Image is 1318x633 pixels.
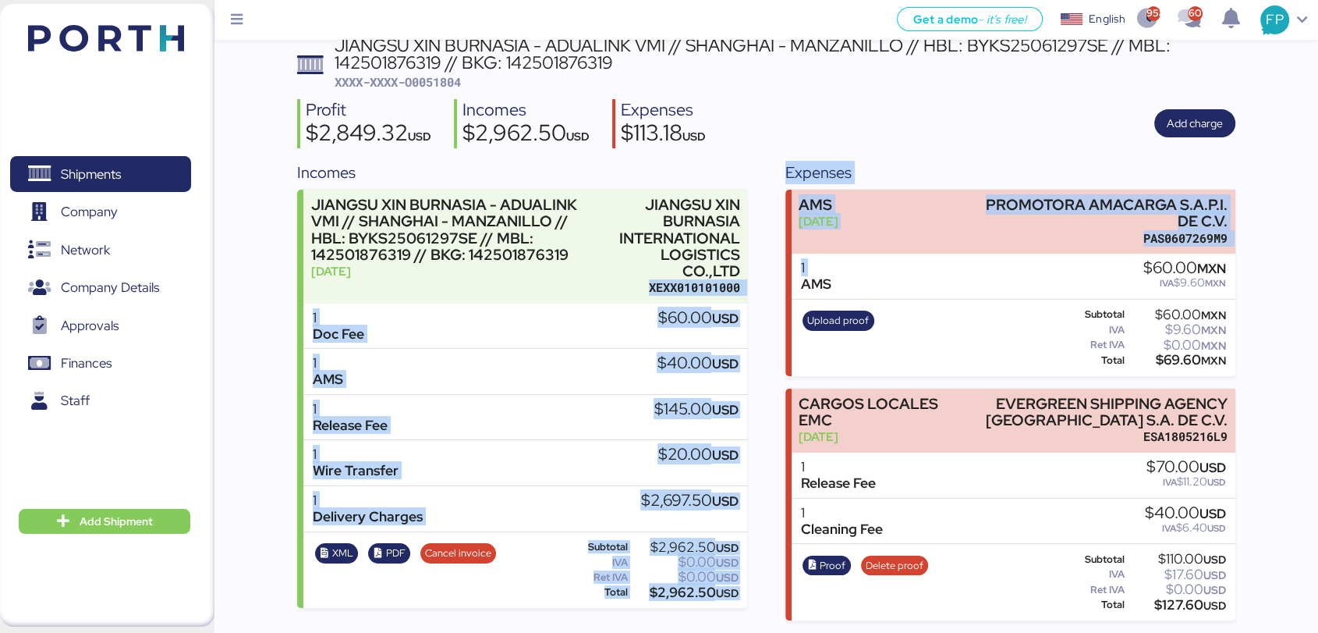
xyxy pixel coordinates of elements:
[711,401,738,418] span: USD
[1203,568,1226,582] span: USD
[1145,522,1226,534] div: $6.40
[801,505,883,521] div: 1
[682,129,706,144] span: USD
[715,586,738,600] span: USD
[802,556,851,576] button: Proof
[801,276,831,293] div: AMS
[1058,309,1125,320] div: Subtotal
[1203,599,1226,613] span: USD
[61,389,90,412] span: Staff
[1128,324,1226,336] div: $9.60
[657,355,738,372] div: $40.00
[1143,260,1226,277] div: $60.00
[462,99,590,122] div: Incomes
[297,161,747,184] div: Incomes
[332,545,353,562] span: XML
[654,401,738,418] div: $145.00
[61,276,159,299] span: Company Details
[61,239,110,261] span: Network
[1205,277,1226,290] span: MXN
[715,556,738,570] span: USD
[1127,569,1226,581] div: $17.60
[970,230,1228,247] div: PAS0607269M9
[711,310,738,327] span: USD
[1162,522,1176,535] span: IVA
[1058,599,1125,610] div: Total
[657,446,738,464] div: $20.00
[1128,354,1226,366] div: $69.60
[313,310,364,326] div: 1
[306,122,431,148] div: $2,849.32
[799,429,962,445] div: [DATE]
[657,310,738,327] div: $60.00
[1128,309,1226,321] div: $60.00
[715,571,738,585] span: USD
[970,429,1228,445] div: ESA1805216L9
[313,326,364,343] div: Doc Fee
[311,263,604,279] div: [DATE]
[1207,522,1226,535] span: USD
[311,197,604,263] div: JIANGSU XIN BURNASIA - ADUALINK VMI // SHANGHAI - MANZANILLO // HBL: BYKS25061297SE // MBL: 14250...
[335,37,1235,72] div: JIANGSU XIN BURNASIA - ADUALINK VMI // SHANGHAI - MANZANILLO // HBL: BYKS25061297SE // MBL: 14250...
[631,557,739,568] div: $0.00
[462,122,590,148] div: $2,962.50
[1058,569,1125,580] div: IVA
[1128,340,1226,351] div: $0.00
[807,312,869,329] span: Upload proof
[1167,114,1223,133] span: Add charge
[420,543,497,564] button: Cancel invoice
[1199,505,1226,522] span: USD
[631,587,739,599] div: $2,962.50
[10,308,191,343] a: Approvals
[631,571,739,583] div: $0.00
[1163,476,1177,489] span: IVA
[10,383,191,419] a: Staff
[313,355,343,372] div: 1
[1143,277,1226,289] div: $9.60
[802,311,874,331] button: Upload proof
[569,542,628,553] div: Subtotal
[19,509,190,534] button: Add Shipment
[80,512,153,531] span: Add Shipment
[385,545,405,562] span: PDF
[1201,339,1226,353] span: MXN
[711,355,738,372] span: USD
[425,545,491,562] span: Cancel invoice
[313,509,423,525] div: Delivery Charges
[1201,323,1226,337] span: MXN
[368,543,410,564] button: PDF
[621,99,706,122] div: Expenses
[569,587,628,598] div: Total
[10,232,191,268] a: Network
[1197,260,1226,277] span: MXN
[1207,476,1226,489] span: USD
[1127,584,1226,596] div: $0.00
[566,129,590,144] span: USD
[10,194,191,230] a: Company
[313,418,388,434] div: Release Fee
[1146,459,1226,476] div: $70.00
[1146,476,1226,488] div: $11.20
[1266,9,1283,30] span: FP
[1127,599,1226,611] div: $127.60
[313,401,388,418] div: 1
[785,161,1235,184] div: Expenses
[611,197,740,279] div: JIANGSU XIN BURNASIA INTERNATIONAL LOGISTICS CO.,LTD
[10,270,191,306] a: Company Details
[1127,553,1226,565] div: $110.00
[569,557,628,568] div: IVA
[799,197,838,213] div: AMS
[61,352,112,375] span: Finances
[1199,459,1226,476] span: USD
[1058,585,1125,596] div: Ret IVA
[801,475,876,492] div: Release Fee
[313,493,423,509] div: 1
[711,493,738,510] span: USD
[799,396,962,429] div: CARGOS LOCALES EMC
[1203,583,1226,597] span: USD
[315,543,359,564] button: XML
[801,521,883,538] div: Cleaning Fee
[61,315,119,337] span: Approvals
[711,446,738,464] span: USD
[313,372,343,388] div: AMS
